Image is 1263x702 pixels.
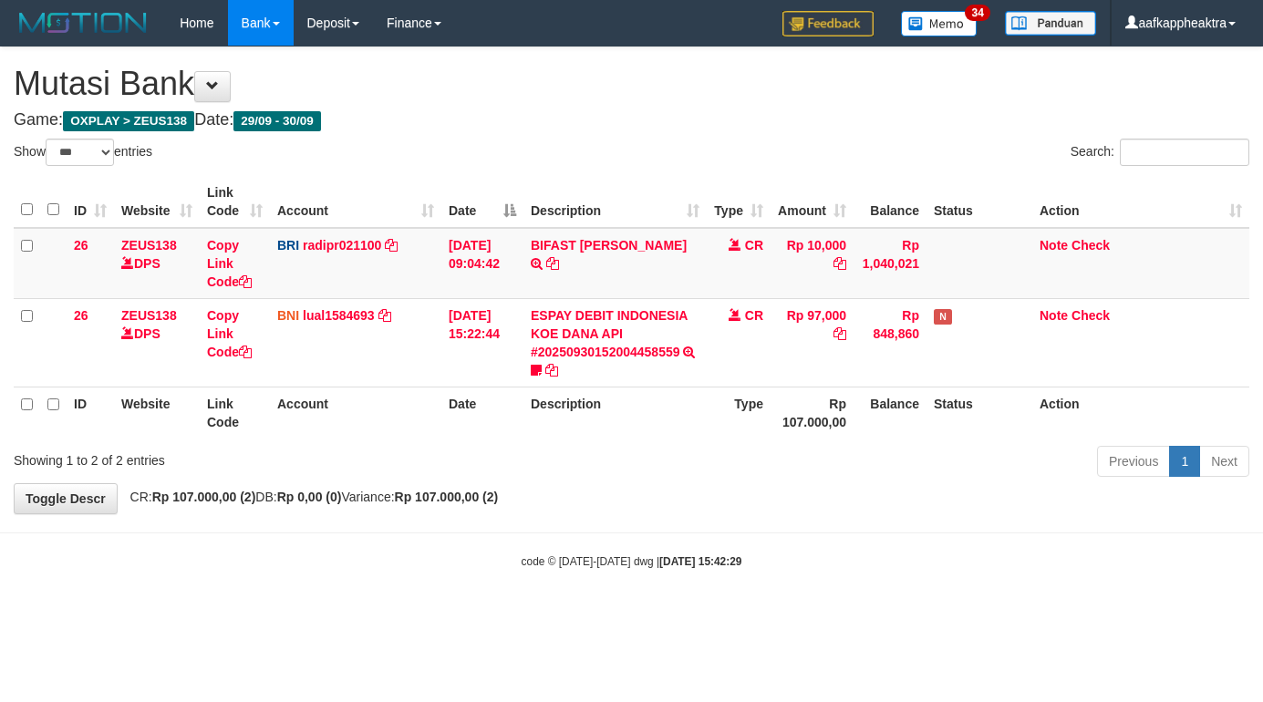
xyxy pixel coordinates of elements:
th: Balance [854,387,927,439]
a: Copy Link Code [207,238,252,289]
td: Rp 1,040,021 [854,228,927,299]
span: CR [745,238,763,253]
a: Check [1071,308,1110,323]
span: BRI [277,238,299,253]
a: Copy Rp 97,000 to clipboard [833,326,846,341]
th: Rp 107.000,00 [771,387,854,439]
td: [DATE] 15:22:44 [441,298,523,387]
h4: Game: Date: [14,111,1249,129]
th: Status [927,176,1032,228]
th: Action: activate to sort column ascending [1032,176,1249,228]
span: 29/09 - 30/09 [233,111,321,131]
a: Note [1040,238,1068,253]
label: Show entries [14,139,152,166]
span: 34 [965,5,989,21]
h1: Mutasi Bank [14,66,1249,102]
a: ZEUS138 [121,308,177,323]
strong: Rp 107.000,00 (2) [152,490,256,504]
td: [DATE] 09:04:42 [441,228,523,299]
th: Amount: activate to sort column ascending [771,176,854,228]
th: Link Code [200,387,270,439]
th: Balance [854,176,927,228]
a: Copy radipr021100 to clipboard [385,238,398,253]
th: Action [1032,387,1249,439]
span: OXPLAY > ZEUS138 [63,111,194,131]
a: lual1584693 [303,308,375,323]
img: Button%20Memo.svg [901,11,978,36]
img: MOTION_logo.png [14,9,152,36]
td: DPS [114,228,200,299]
td: Rp 848,860 [854,298,927,387]
a: Copy lual1584693 to clipboard [378,308,391,323]
span: 26 [74,238,88,253]
img: panduan.png [1005,11,1096,36]
span: Has Note [934,309,952,325]
select: Showentries [46,139,114,166]
th: Date: activate to sort column descending [441,176,523,228]
img: Feedback.jpg [782,11,874,36]
th: Date [441,387,523,439]
th: Status [927,387,1032,439]
a: Note [1040,308,1068,323]
span: 26 [74,308,88,323]
th: Website [114,387,200,439]
strong: [DATE] 15:42:29 [659,555,741,568]
a: Next [1199,446,1249,477]
a: Toggle Descr [14,483,118,514]
a: Copy ESPAY DEBIT INDONESIA KOE DANA API #20250930152004458559 to clipboard [545,363,558,377]
td: Rp 10,000 [771,228,854,299]
a: Copy Link Code [207,308,252,359]
a: Check [1071,238,1110,253]
a: Previous [1097,446,1170,477]
th: ID [67,387,114,439]
strong: Rp 107.000,00 (2) [395,490,499,504]
th: Description: activate to sort column ascending [523,176,707,228]
a: Copy BIFAST ERIKA S PAUN to clipboard [546,256,559,271]
a: radipr021100 [303,238,381,253]
th: Description [523,387,707,439]
th: Type: activate to sort column ascending [707,176,771,228]
a: ESPAY DEBIT INDONESIA KOE DANA API #20250930152004458559 [531,308,688,359]
a: ZEUS138 [121,238,177,253]
a: 1 [1169,446,1200,477]
th: Account [270,387,441,439]
th: Type [707,387,771,439]
th: ID: activate to sort column ascending [67,176,114,228]
small: code © [DATE]-[DATE] dwg | [522,555,742,568]
span: BNI [277,308,299,323]
td: Rp 97,000 [771,298,854,387]
th: Website: activate to sort column ascending [114,176,200,228]
span: CR: DB: Variance: [121,490,499,504]
td: DPS [114,298,200,387]
a: BIFAST [PERSON_NAME] [531,238,687,253]
div: Showing 1 to 2 of 2 entries [14,444,512,470]
th: Account: activate to sort column ascending [270,176,441,228]
strong: Rp 0,00 (0) [277,490,342,504]
a: Copy Rp 10,000 to clipboard [833,256,846,271]
span: CR [745,308,763,323]
input: Search: [1120,139,1249,166]
th: Link Code: activate to sort column ascending [200,176,270,228]
label: Search: [1071,139,1249,166]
